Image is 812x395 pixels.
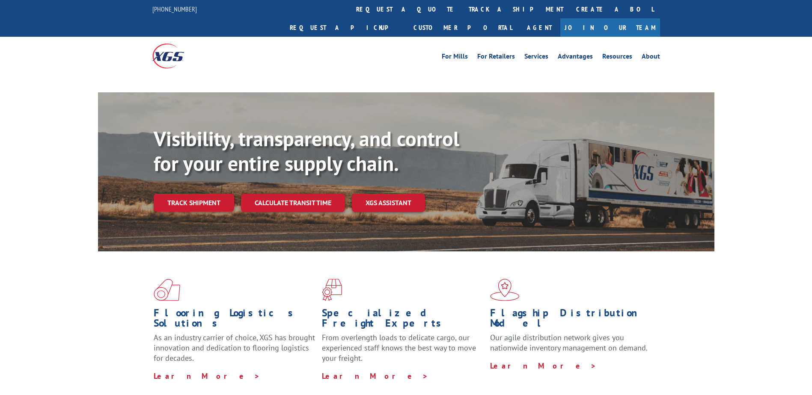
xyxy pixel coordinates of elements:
[322,308,484,333] h1: Specialized Freight Experts
[490,279,520,301] img: xgs-icon-flagship-distribution-model-red
[154,125,459,177] b: Visibility, transparency, and control for your entire supply chain.
[560,18,660,37] a: Join Our Team
[558,53,593,62] a: Advantages
[154,333,315,363] span: As an industry carrier of choice, XGS has brought innovation and dedication to flooring logistics...
[524,53,548,62] a: Services
[152,5,197,13] a: [PHONE_NUMBER]
[154,308,315,333] h1: Flooring Logistics Solutions
[407,18,518,37] a: Customer Portal
[518,18,560,37] a: Agent
[442,53,468,62] a: For Mills
[352,194,425,212] a: XGS ASSISTANT
[322,371,428,381] a: Learn More >
[283,18,407,37] a: Request a pickup
[490,333,648,353] span: Our agile distribution network gives you nationwide inventory management on demand.
[154,279,180,301] img: xgs-icon-total-supply-chain-intelligence-red
[241,194,345,212] a: Calculate transit time
[642,53,660,62] a: About
[154,194,234,212] a: Track shipment
[602,53,632,62] a: Resources
[322,279,342,301] img: xgs-icon-focused-on-flooring-red
[490,361,597,371] a: Learn More >
[322,333,484,371] p: From overlength loads to delicate cargo, our experienced staff knows the best way to move your fr...
[477,53,515,62] a: For Retailers
[490,308,652,333] h1: Flagship Distribution Model
[154,371,260,381] a: Learn More >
